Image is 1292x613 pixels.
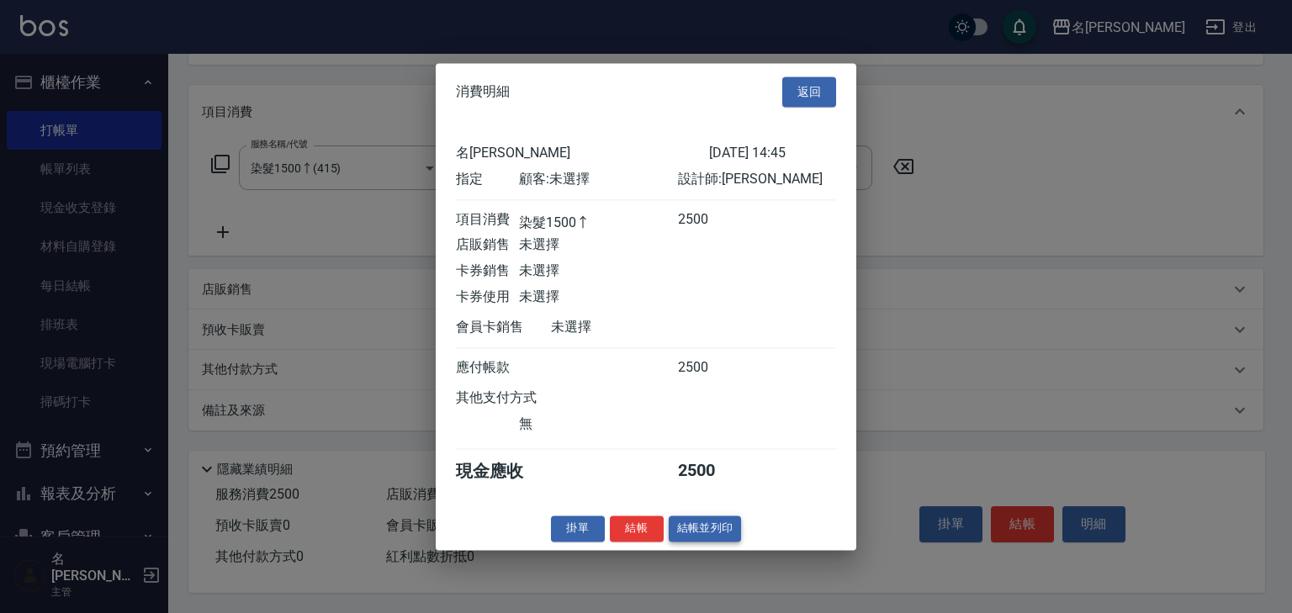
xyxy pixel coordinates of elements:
[456,236,519,254] div: 店販銷售
[610,515,664,542] button: 結帳
[551,319,709,336] div: 未選擇
[456,288,519,306] div: 卡券使用
[678,171,836,188] div: 設計師: [PERSON_NAME]
[678,359,741,377] div: 2500
[456,389,583,407] div: 其他支付方式
[678,460,741,483] div: 2500
[456,359,519,377] div: 應付帳款
[456,171,519,188] div: 指定
[782,77,836,108] button: 返回
[551,515,605,542] button: 掛單
[456,319,551,336] div: 會員卡銷售
[519,211,677,232] div: 染髮1500↑
[709,145,836,162] div: [DATE] 14:45
[669,515,742,542] button: 結帳並列印
[456,83,510,100] span: 消費明細
[519,288,677,306] div: 未選擇
[456,262,519,280] div: 卡券銷售
[519,236,677,254] div: 未選擇
[456,211,519,232] div: 項目消費
[519,262,677,280] div: 未選擇
[456,460,551,483] div: 現金應收
[678,211,741,232] div: 2500
[519,171,677,188] div: 顧客: 未選擇
[519,415,677,433] div: 無
[456,145,709,162] div: 名[PERSON_NAME]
